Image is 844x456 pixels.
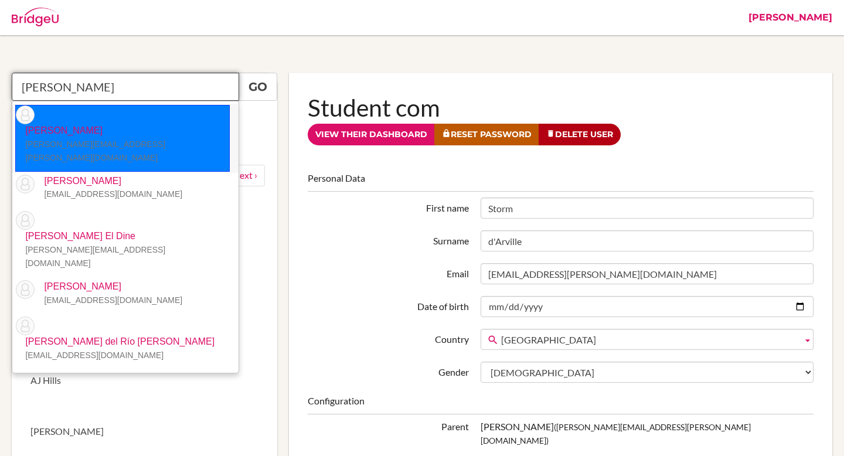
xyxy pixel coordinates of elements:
[481,422,751,445] small: ([PERSON_NAME][EMAIL_ADDRESS][PERSON_NAME][DOMAIN_NAME])
[16,124,229,165] p: [PERSON_NAME]
[44,295,182,305] small: [EMAIL_ADDRESS][DOMAIN_NAME]
[12,355,277,406] a: AJ Hills
[16,317,35,335] img: thumb_default-9baad8e6c595f6d87dbccf3bc005204999cb094ff98a76d4c88bb8097aa52fd3.png
[308,394,814,414] legend: Configuration
[16,106,35,124] img: thumb_default-9baad8e6c595f6d87dbccf3bc005204999cb094ff98a76d4c88bb8097aa52fd3.png
[12,101,277,152] a: New User
[539,124,621,145] a: Delete User
[302,296,474,314] label: Date of birth
[12,8,59,26] img: Bridge-U
[16,335,215,362] p: [PERSON_NAME] del Río [PERSON_NAME]
[16,211,35,230] img: thumb_default-9baad8e6c595f6d87dbccf3bc005204999cb094ff98a76d4c88bb8097aa52fd3.png
[302,230,474,248] label: Surname
[12,73,239,101] input: Quicksearch user
[501,329,798,350] span: [GEOGRAPHIC_DATA]
[25,139,165,162] small: [PERSON_NAME][EMAIL_ADDRESS][PERSON_NAME][DOMAIN_NAME]
[308,91,814,124] h1: Student com
[16,175,35,193] img: thumb_default-9baad8e6c595f6d87dbccf3bc005204999cb094ff98a76d4c88bb8097aa52fd3.png
[25,245,165,268] small: [PERSON_NAME][EMAIL_ADDRESS][DOMAIN_NAME]
[302,198,474,215] label: First name
[302,329,474,346] label: Country
[16,280,35,299] img: thumb_default-9baad8e6c595f6d87dbccf3bc005204999cb094ff98a76d4c88bb8097aa52fd3.png
[35,280,182,307] p: [PERSON_NAME]
[44,189,182,199] small: [EMAIL_ADDRESS][DOMAIN_NAME]
[308,172,814,192] legend: Personal Data
[308,124,435,145] a: View their dashboard
[16,230,229,270] p: [PERSON_NAME] El Dine
[302,263,474,281] label: Email
[434,124,539,145] a: Reset Password
[239,73,277,101] a: Go
[475,420,819,447] div: [PERSON_NAME]
[302,362,474,379] label: Gender
[25,350,164,360] small: [EMAIL_ADDRESS][DOMAIN_NAME]
[35,175,182,202] p: [PERSON_NAME]
[225,165,265,186] a: next
[302,420,474,434] div: Parent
